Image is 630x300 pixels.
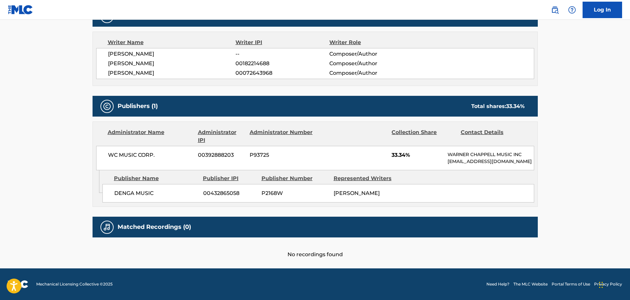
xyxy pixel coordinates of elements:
[329,50,415,58] span: Composer/Author
[235,39,329,46] div: Writer IPI
[392,151,443,159] span: 33.34%
[329,60,415,68] span: Composer/Author
[506,103,525,109] span: 33.34 %
[597,268,630,300] iframe: Chat Widget
[103,223,111,231] img: Matched Recordings
[334,175,401,182] div: Represented Writers
[461,128,525,144] div: Contact Details
[548,3,562,16] a: Public Search
[513,281,548,287] a: The MLC Website
[448,151,534,158] p: WARNER CHAPPELL MUSIC INC
[235,60,329,68] span: 00182214688
[118,102,158,110] h5: Publishers (1)
[250,151,314,159] span: P93725
[329,69,415,77] span: Composer/Author
[8,280,28,288] img: logo
[448,158,534,165] p: [EMAIL_ADDRESS][DOMAIN_NAME]
[261,175,329,182] div: Publisher Number
[471,102,525,110] div: Total shares:
[568,6,576,14] img: help
[235,69,329,77] span: 00072643968
[565,3,579,16] div: Help
[250,128,314,144] div: Administrator Number
[329,39,415,46] div: Writer Role
[203,175,257,182] div: Publisher IPI
[8,5,33,14] img: MLC Logo
[93,237,538,259] div: No recordings found
[198,151,245,159] span: 00392888203
[599,275,603,295] div: Drag
[108,151,193,159] span: WC MUSIC CORP.
[108,69,236,77] span: [PERSON_NAME]
[334,190,380,196] span: [PERSON_NAME]
[108,60,236,68] span: [PERSON_NAME]
[118,223,191,231] h5: Matched Recordings (0)
[114,189,198,197] span: DENGA MUSIC
[114,175,198,182] div: Publisher Name
[552,281,590,287] a: Portal Terms of Use
[203,189,257,197] span: 00432865058
[108,128,193,144] div: Administrator Name
[36,281,113,287] span: Mechanical Licensing Collective © 2025
[103,102,111,110] img: Publishers
[261,189,329,197] span: P2168W
[583,2,622,18] a: Log In
[108,50,236,58] span: [PERSON_NAME]
[235,50,329,58] span: --
[392,128,455,144] div: Collection Share
[486,281,509,287] a: Need Help?
[108,39,236,46] div: Writer Name
[594,281,622,287] a: Privacy Policy
[551,6,559,14] img: search
[198,128,245,144] div: Administrator IPI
